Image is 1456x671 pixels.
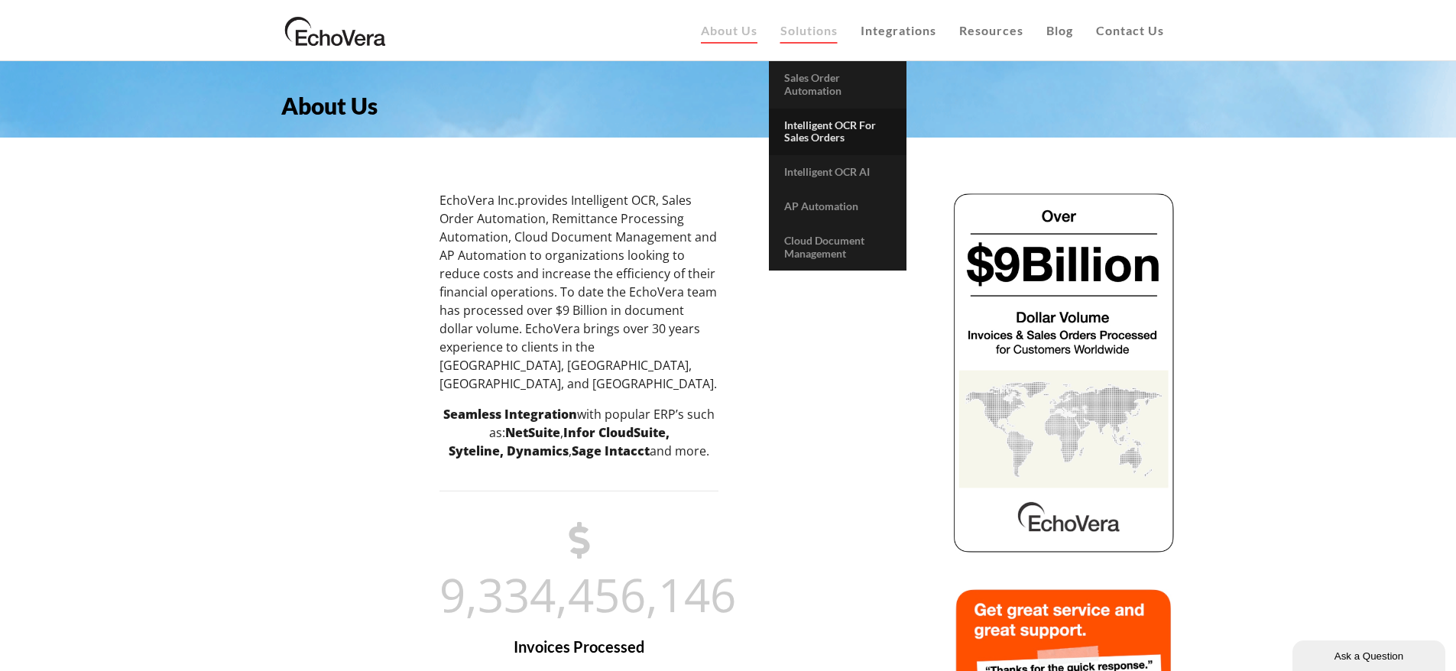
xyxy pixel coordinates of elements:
[769,155,906,190] a: Intelligent OCR AI
[439,191,718,393] p: provides Intelligent OCR, Sales Order Automation, Remittance Processing Automation, Cloud Documen...
[784,118,876,144] span: Intelligent OCR for Sales Orders
[1292,637,1448,671] iframe: chat widget
[439,192,517,209] b: EchoVera Inc.
[952,191,1176,554] img: echovera dollar volume
[1096,23,1164,37] span: Contact Us
[505,424,560,441] strong: NetSuite
[784,71,841,97] span: Sales Order Automation
[780,23,838,37] span: Solutions
[1046,23,1073,37] span: Blog
[784,199,858,212] span: AP Automation
[769,224,906,271] a: Cloud Document Management
[439,405,718,460] p: with popular ERP’s such as: , , and more.
[701,23,757,37] span: About Us
[439,637,718,656] h5: Invoices Processed
[769,109,906,156] a: Intelligent OCR for Sales Orders
[443,406,577,423] strong: Seamless Integration
[281,11,390,50] img: EchoVera
[439,563,736,626] span: 9,334,456,146
[769,190,906,224] a: AP Automation
[784,234,864,260] span: Cloud Document Management
[861,23,936,37] span: Integrations
[281,92,378,119] span: About Us
[784,165,870,178] span: Intelligent OCR AI
[507,442,569,459] strong: Dynamics
[959,23,1023,37] span: Resources
[769,61,906,109] a: Sales Order Automation
[572,442,650,459] strong: Sage Intacct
